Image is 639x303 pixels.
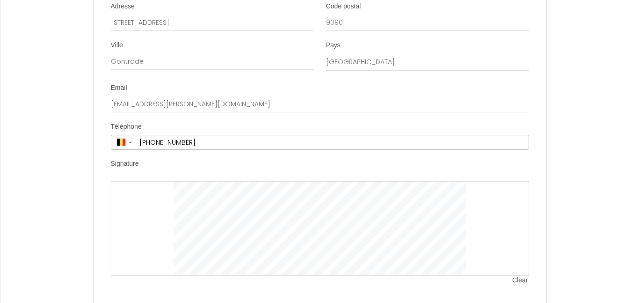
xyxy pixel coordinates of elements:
span: Clear [512,276,529,285]
input: +32 470 12 34 56 [136,135,529,149]
label: Ville [111,41,123,50]
label: Téléphone [111,122,142,132]
label: Adresse [111,2,135,11]
span: ▼ [128,140,133,144]
label: Code postal [326,2,361,11]
label: Signature [111,159,139,169]
label: Email [111,83,127,93]
label: Pays [326,41,341,50]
